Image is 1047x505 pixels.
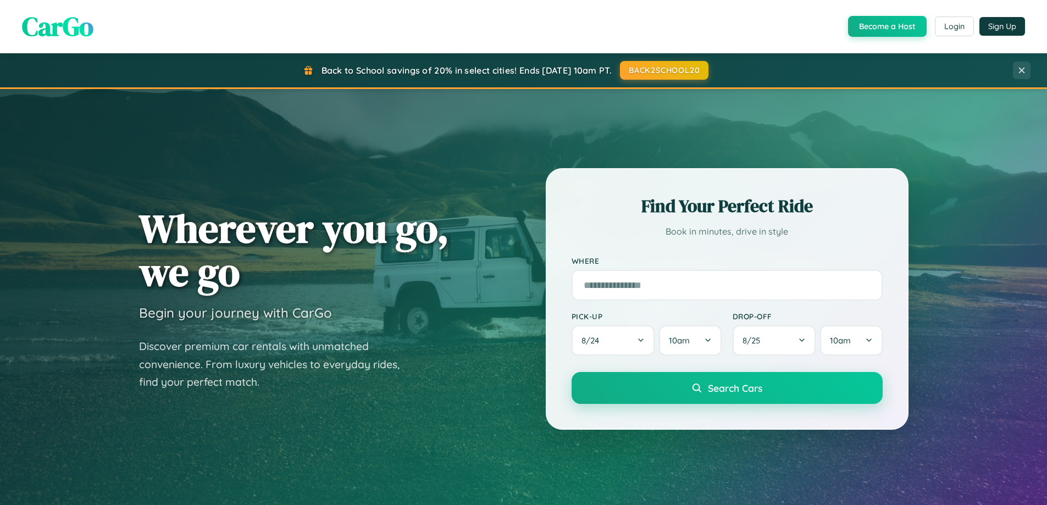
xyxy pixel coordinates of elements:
button: 10am [659,325,721,356]
h3: Begin your journey with CarGo [139,304,332,321]
h2: Find Your Perfect Ride [572,194,883,218]
button: Become a Host [848,16,927,37]
span: Search Cars [708,382,762,394]
span: 10am [669,335,690,346]
button: BACK2SCHOOL20 [620,61,708,80]
button: 8/24 [572,325,655,356]
label: Drop-off [733,312,883,321]
span: CarGo [22,8,93,45]
p: Discover premium car rentals with unmatched convenience. From luxury vehicles to everyday rides, ... [139,337,414,391]
span: 10am [830,335,851,346]
span: 8 / 25 [743,335,766,346]
button: Search Cars [572,372,883,404]
button: 8/25 [733,325,816,356]
button: Login [935,16,974,36]
h1: Wherever you go, we go [139,207,449,293]
span: 8 / 24 [581,335,605,346]
button: 10am [820,325,882,356]
button: Sign Up [979,17,1025,36]
p: Book in minutes, drive in style [572,224,883,240]
span: Back to School savings of 20% in select cities! Ends [DATE] 10am PT. [322,65,612,76]
label: Where [572,256,883,265]
label: Pick-up [572,312,722,321]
